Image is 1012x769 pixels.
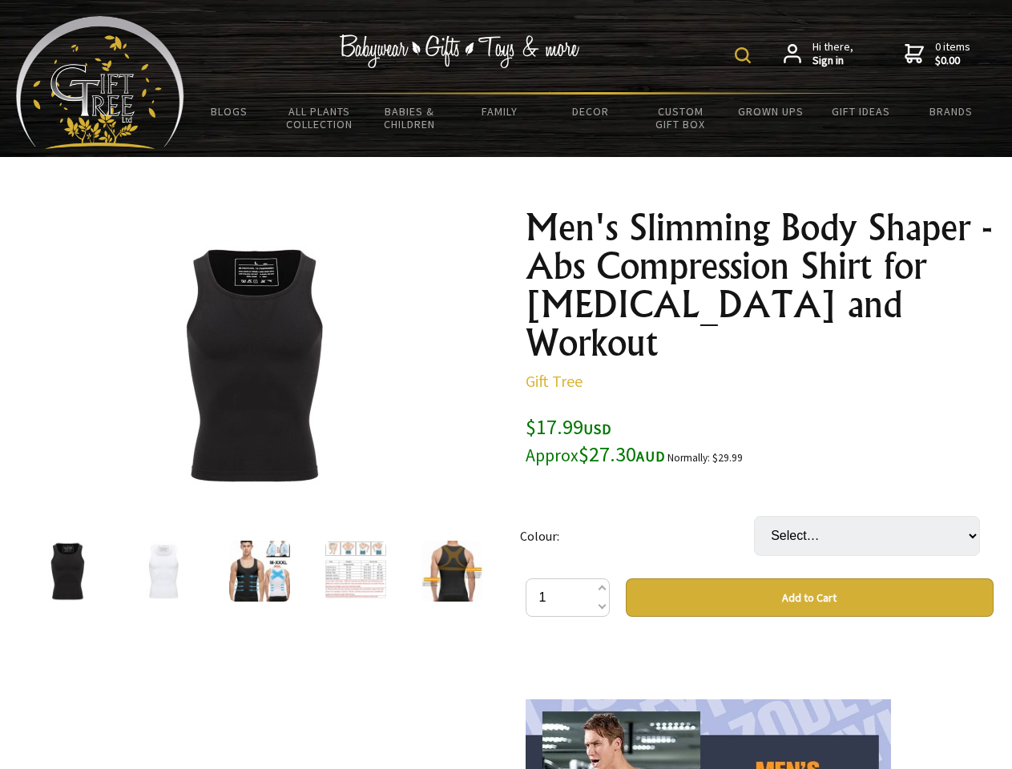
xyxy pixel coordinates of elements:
a: Brands [906,95,997,128]
img: Babywear - Gifts - Toys & more [340,34,580,68]
td: Colour: [520,493,754,578]
img: Men's Slimming Body Shaper - Abs Compression Shirt for Gynecomastia and Workout [421,541,482,602]
small: Normally: $29.99 [667,451,743,465]
a: 0 items$0.00 [905,40,970,68]
span: Hi there, [812,40,853,68]
a: Gift Tree [526,371,583,391]
span: USD [583,420,611,438]
h1: Men's Slimming Body Shaper - Abs Compression Shirt for [MEDICAL_DATA] and Workout [526,208,994,362]
a: BLOGS [184,95,275,128]
img: Men's Slimming Body Shaper - Abs Compression Shirt for Gynecomastia and Workout [37,541,98,602]
a: Gift Ideas [816,95,906,128]
img: Men's Slimming Body Shaper - Abs Compression Shirt for Gynecomastia and Workout [128,240,378,489]
span: $17.99 $27.30 [526,413,665,467]
a: Family [455,95,546,128]
img: Men's Slimming Body Shaper - Abs Compression Shirt for Gynecomastia and Workout [325,541,386,602]
a: Grown Ups [725,95,816,128]
strong: $0.00 [935,54,970,68]
a: Hi there,Sign in [784,40,853,68]
img: Babyware - Gifts - Toys and more... [16,16,184,149]
a: Babies & Children [365,95,455,141]
a: Decor [545,95,635,128]
img: product search [735,47,751,63]
span: AUD [636,447,665,465]
strong: Sign in [812,54,853,68]
small: Approx [526,445,579,466]
a: Custom Gift Box [635,95,726,141]
span: 0 items [935,39,970,68]
button: Add to Cart [626,578,994,617]
img: Men's Slimming Body Shaper - Abs Compression Shirt for Gynecomastia and Workout [229,541,290,602]
img: Men's Slimming Body Shaper - Abs Compression Shirt for Gynecomastia and Workout [133,541,194,602]
a: All Plants Collection [275,95,365,141]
